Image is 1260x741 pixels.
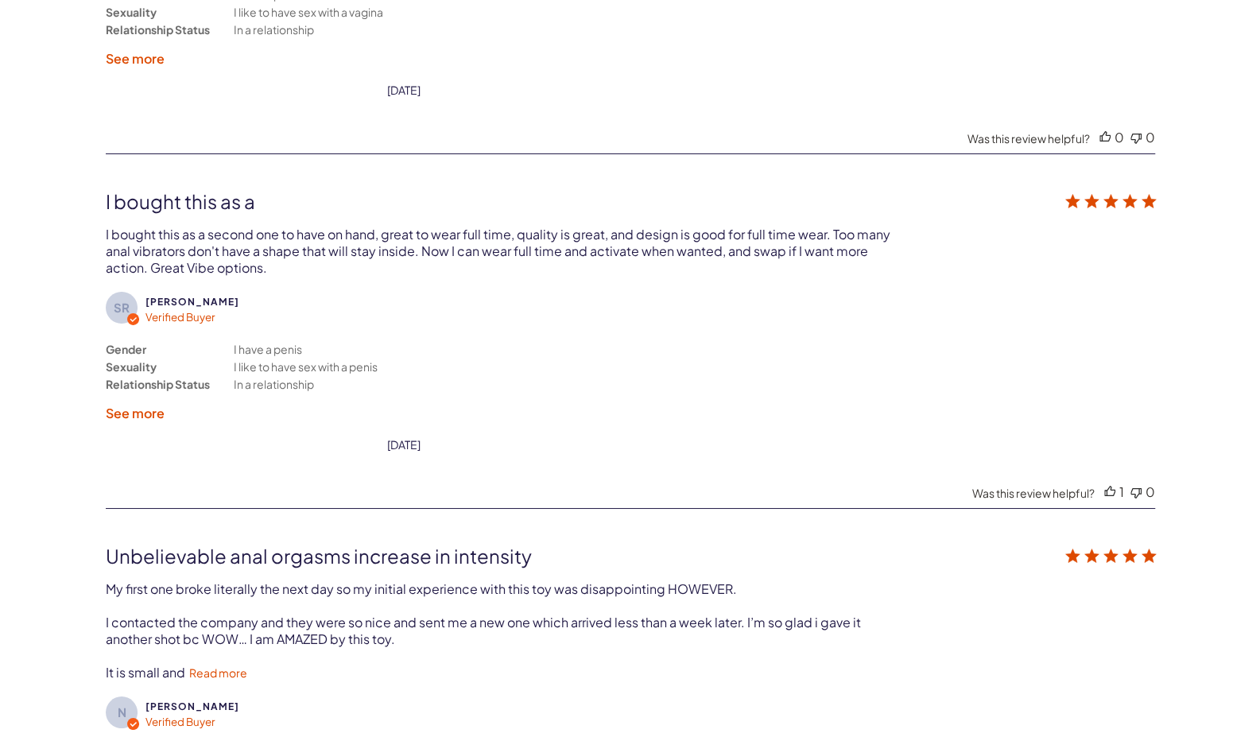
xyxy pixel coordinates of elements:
div: 0 [1146,483,1155,500]
div: Sexuality [106,358,157,375]
div: 0 [1115,129,1124,145]
div: In a relationship [234,375,314,393]
div: date [387,83,421,97]
div: I have a penis [234,340,302,358]
div: [DATE] [387,83,421,97]
div: Vote down [1130,483,1142,500]
text: SR [114,300,130,315]
div: In a relationship [234,21,314,38]
div: Unbelievable anal orgasms increase in intensity [106,544,945,568]
div: Vote up [1104,483,1115,500]
span: Stuart R. [145,296,239,308]
div: Vote up [1099,129,1111,145]
div: Was this review helpful? [967,131,1090,145]
text: N [117,704,126,720]
span: Verified Buyer [145,310,215,324]
div: Relationship Status [106,21,210,38]
div: I bought this as a [106,189,945,213]
div: I like to have sex with a vagina [234,3,383,21]
div: Sexuality [106,3,157,21]
div: Relationship Status [106,375,210,393]
div: My first one broke literally the next day so my initial experience with this toy was disappointin... [106,580,863,681]
div: 1 [1119,483,1124,500]
div: I bought this as a second one to have on hand, great to wear full time, quality is great, and des... [106,226,893,276]
div: Was this review helpful? [972,486,1095,500]
span: Verified Buyer [145,715,215,728]
div: date [387,437,421,452]
span: Noah [145,700,239,712]
a: Read more [189,665,247,680]
div: [DATE] [387,437,421,452]
div: I like to have sex with a penis [234,358,378,375]
div: 0 [1146,129,1155,145]
div: Gender [106,340,146,358]
div: Vote down [1130,129,1142,145]
label: See more [106,50,165,67]
label: See more [106,405,165,421]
